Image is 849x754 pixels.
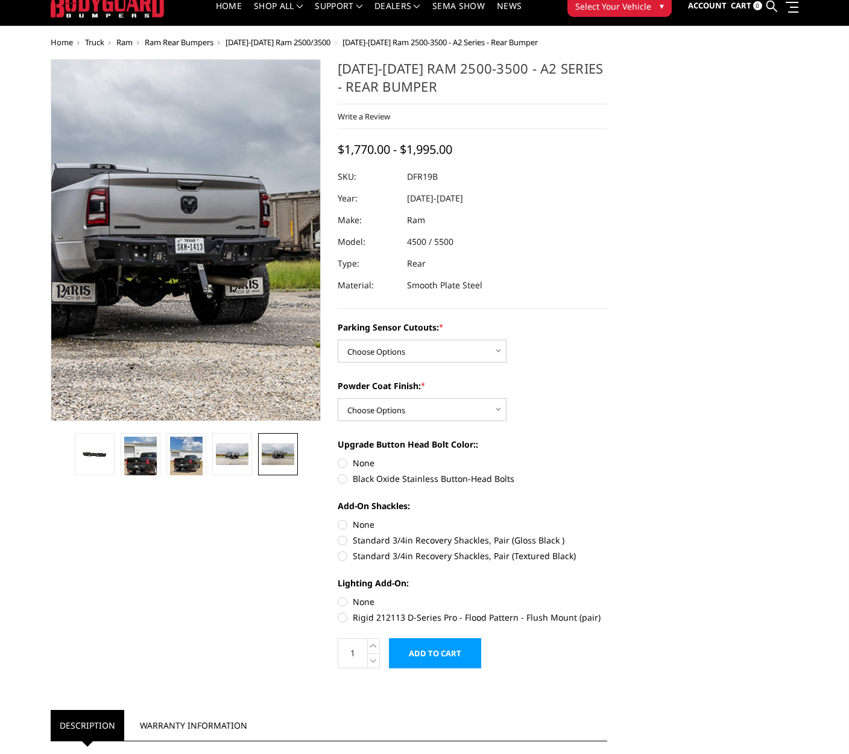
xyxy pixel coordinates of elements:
dd: [DATE]-[DATE] [407,188,463,209]
a: Support [315,2,362,25]
a: News [497,2,522,25]
label: Black Oxide Stainless Button-Head Bolts [338,472,608,485]
dt: SKU: [338,166,398,188]
a: Home [51,37,73,48]
label: None [338,457,608,469]
dt: Year: [338,188,398,209]
a: Description [51,710,124,741]
a: shop all [254,2,303,25]
a: Ram [116,37,133,48]
label: Standard 3/4in Recovery Shackles, Pair (Gloss Black ) [338,534,608,546]
img: 2019-2025 Ram 2500-3500 - A2 Series - Rear Bumper [170,437,203,480]
label: Powder Coat Finish: [338,379,608,392]
a: [DATE]-[DATE] Ram 2500/3500 [226,37,330,48]
a: Truck [85,37,104,48]
a: Home [216,2,242,25]
input: Add to Cart [389,638,481,668]
dd: Ram [407,209,425,231]
dt: Material: [338,274,398,296]
dt: Model: [338,231,398,253]
span: 0 [753,1,762,10]
img: 2019-2025 Ram 2500-3500 - A2 Series - Rear Bumper [216,443,248,465]
a: Write a Review [338,111,390,122]
label: Standard 3/4in Recovery Shackles, Pair (Textured Black) [338,550,608,562]
dd: Rear [407,253,426,274]
label: None [338,595,608,608]
h1: [DATE]-[DATE] Ram 2500-3500 - A2 Series - Rear Bumper [338,59,608,104]
span: $1,770.00 - $1,995.00 [338,141,452,157]
a: 2019-2025 Ram 2500-3500 - A2 Series - Rear Bumper [51,59,321,421]
a: SEMA Show [432,2,485,25]
dt: Type: [338,253,398,274]
a: Ram Rear Bumpers [145,37,213,48]
label: Rigid 212113 D-Series Pro - Flood Pattern - Flush Mount (pair) [338,611,608,624]
img: 2019-2025 Ram 2500-3500 - A2 Series - Rear Bumper [78,447,111,461]
dd: 4500 / 5500 [407,231,453,253]
dt: Make: [338,209,398,231]
img: 2019-2025 Ram 2500-3500 - A2 Series - Rear Bumper [262,443,294,465]
label: Parking Sensor Cutouts: [338,321,608,334]
a: Dealers [374,2,420,25]
span: [DATE]-[DATE] Ram 2500-3500 - A2 Series - Rear Bumper [342,37,538,48]
label: Add-On Shackles: [338,499,608,512]
dd: Smooth Plate Steel [407,274,482,296]
dd: DFR19B [407,166,438,188]
iframe: Chat Widget [789,696,849,754]
label: Upgrade Button Head Bolt Color:: [338,438,608,451]
label: Lighting Add-On: [338,577,608,589]
a: Warranty Information [131,710,256,741]
img: 2019-2025 Ram 2500-3500 - A2 Series - Rear Bumper [124,437,157,480]
label: None [338,518,608,531]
